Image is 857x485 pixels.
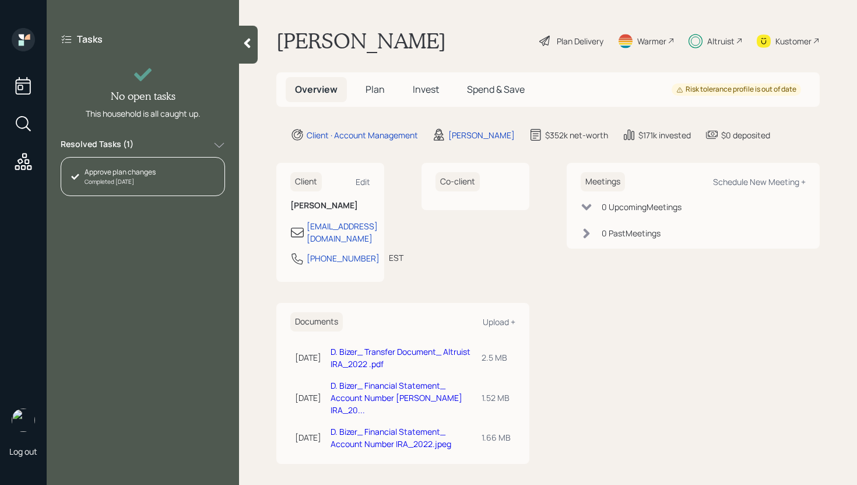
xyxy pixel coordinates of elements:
div: [DATE] [295,351,321,364]
h6: Client [290,172,322,191]
div: This household is all caught up. [86,107,201,120]
h1: [PERSON_NAME] [276,28,446,54]
div: $171k invested [638,129,691,141]
div: [DATE] [295,392,321,404]
a: D. Bizer_ Transfer Document_ Altruist IRA_2022 .pdf [331,346,470,369]
div: [EMAIL_ADDRESS][DOMAIN_NAME] [307,220,378,245]
span: Overview [295,83,338,96]
span: Invest [413,83,439,96]
a: D. Bizer_ Financial Statement_ Account Number IRA_2022.jpeg [331,426,451,449]
img: retirable_logo.png [12,409,35,432]
div: Client · Account Management [307,129,418,141]
div: Warmer [637,35,666,47]
label: Resolved Tasks ( 1 ) [61,138,134,152]
h6: Meetings [581,172,625,191]
a: D. Bizer_ Financial Statement_ Account Number [PERSON_NAME] IRA_20... [331,380,462,416]
div: 2.5 MB [482,351,511,364]
div: 1.66 MB [482,431,511,444]
div: EST [389,252,403,264]
div: $352k net-worth [545,129,608,141]
h6: [PERSON_NAME] [290,201,370,211]
div: Completed [DATE] [85,177,156,186]
div: 0 Past Meeting s [602,227,661,239]
h4: No open tasks [111,90,175,103]
span: Plan [366,83,385,96]
div: [DATE] [295,431,321,444]
div: [PERSON_NAME] [448,129,515,141]
div: 1.52 MB [482,392,511,404]
div: Kustomer [775,35,812,47]
label: Tasks [77,33,103,46]
div: Risk tolerance profile is out of date [676,85,796,95]
h6: Co-client [435,172,480,191]
div: Upload + [483,316,515,327]
div: Approve plan changes [85,167,156,177]
div: Schedule New Meeting + [713,176,806,187]
div: Plan Delivery [557,35,603,47]
h6: Documents [290,312,343,332]
div: [PHONE_NUMBER] [307,252,380,264]
div: Altruist [707,35,735,47]
div: Log out [9,446,37,457]
span: Spend & Save [467,83,525,96]
div: 0 Upcoming Meeting s [602,201,682,213]
div: Edit [356,176,370,187]
div: $0 deposited [721,129,770,141]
